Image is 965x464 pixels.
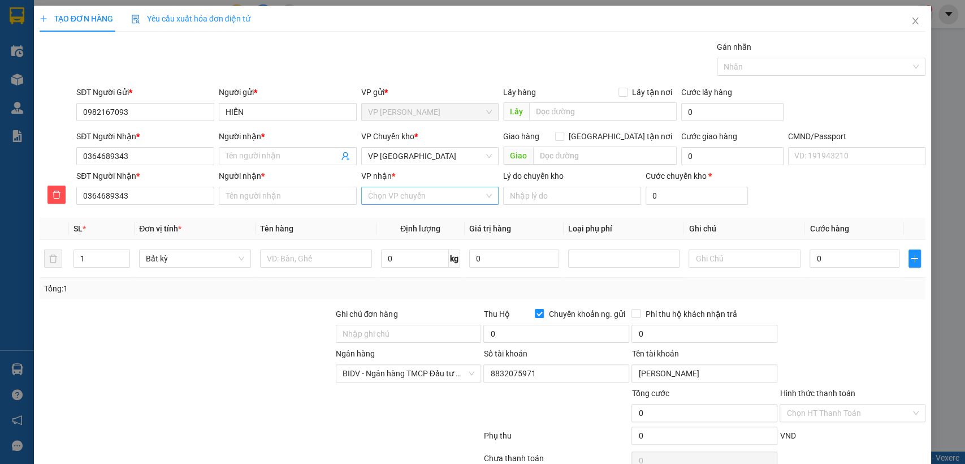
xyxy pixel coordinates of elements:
[14,77,197,96] b: GỬI : VP [PERSON_NAME]
[469,250,559,268] input: 0
[780,389,855,398] label: Hình thức thanh toán
[336,325,482,343] input: Ghi chú đơn hàng
[146,250,244,267] span: Bất kỳ
[780,431,795,440] span: VND
[449,250,460,268] span: kg
[76,170,214,182] div: SĐT Người Nhận
[631,364,777,383] input: Tên tài khoản
[646,170,748,182] div: Cước chuyển kho
[503,88,536,97] span: Lấy hàng
[44,282,373,295] div: Tổng: 1
[810,224,849,233] span: Cước hàng
[40,14,113,23] span: TẠO ĐƠN HÀNG
[336,310,398,319] label: Ghi chú đơn hàng
[483,364,629,383] input: Số tài khoản
[361,86,499,98] div: VP gửi
[76,130,214,143] div: SĐT Người Nhận
[628,86,677,98] span: Lấy tận nơi
[343,365,475,382] span: BIDV - Ngân hàng TMCP Đầu tư và Phát triển Việt Nam
[483,429,631,449] div: Phụ thu
[681,147,784,165] input: Cước giao hàng
[219,170,357,182] div: Người nhận
[76,86,214,98] div: SĐT Người Gửi
[368,104,492,121] span: VP Nguyễn Trãi
[503,147,533,165] span: Giao
[469,224,511,233] span: Giá trị hàng
[503,171,564,181] label: Lý do chuyển kho
[47,186,66,204] button: delete
[909,254,920,263] span: plus
[681,88,732,97] label: Cước lấy hàng
[260,224,293,233] span: Tên hàng
[681,103,784,121] input: Cước lấy hàng
[336,349,375,358] label: Ngân hàng
[40,15,47,23] span: plus
[219,86,357,98] div: Người gửi
[14,14,99,71] img: logo.jpg
[139,224,181,233] span: Đơn vị tính
[631,349,678,358] label: Tên tài khoản
[684,218,805,240] th: Ghi chú
[400,224,440,233] span: Định lượng
[44,250,62,268] button: delete
[529,102,677,121] input: Dọc đường
[76,187,214,205] input: SĐT người nhận
[908,250,921,268] button: plus
[503,132,539,141] span: Giao hàng
[131,15,140,24] img: icon
[219,187,357,205] input: Tên người nhận
[689,250,800,268] input: Ghi Chú
[48,190,65,199] span: delete
[503,102,529,121] span: Lấy
[641,308,741,320] span: Phí thu hộ khách nhận trả
[503,187,641,205] input: Lý do chuyển kho
[219,130,357,143] div: Người nhận
[788,130,926,143] div: CMND/Passport
[361,132,414,141] span: VP Chuyển kho
[911,16,920,25] span: close
[533,147,677,165] input: Dọc đường
[131,14,250,23] span: Yêu cầu xuất hóa đơn điện tử
[483,349,527,358] label: Số tài khoản
[564,130,677,143] span: [GEOGRAPHIC_DATA] tận nơi
[483,310,509,319] span: Thu Hộ
[106,28,473,42] li: 271 - [PERSON_NAME] - [GEOGRAPHIC_DATA] - [GEOGRAPHIC_DATA]
[544,308,629,320] span: Chuyển khoản ng. gửi
[899,6,931,37] button: Close
[717,42,751,51] label: Gán nhãn
[681,132,737,141] label: Cước giao hàng
[341,152,350,161] span: user-add
[631,389,669,398] span: Tổng cước
[260,250,372,268] input: VD: Bàn, Ghế
[361,171,392,181] span: VP nhận
[564,218,685,240] th: Loại phụ phí
[368,148,492,165] span: VP Yên Bình
[73,224,83,233] span: SL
